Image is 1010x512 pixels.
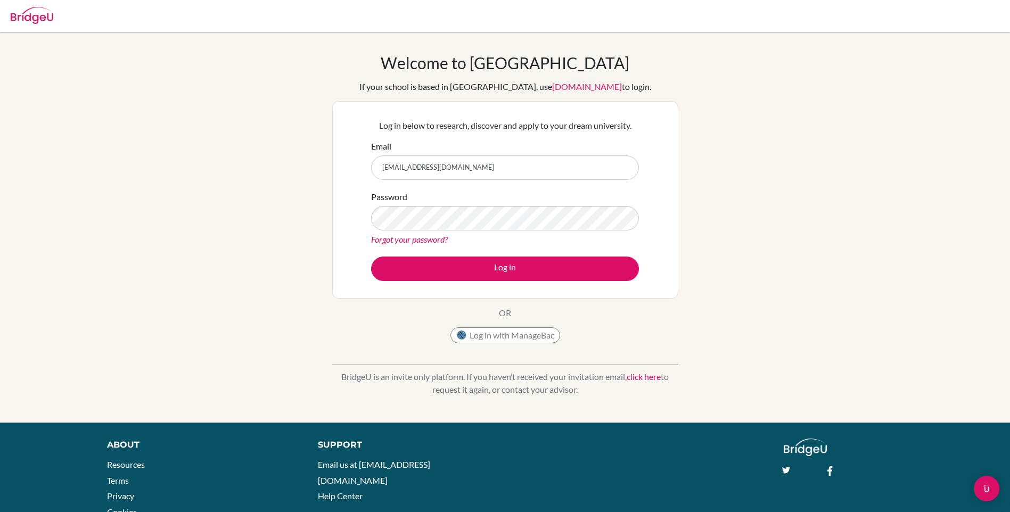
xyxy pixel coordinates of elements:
[11,7,53,24] img: Bridge-U
[381,53,629,72] h1: Welcome to [GEOGRAPHIC_DATA]
[371,191,407,203] label: Password
[627,371,661,382] a: click here
[450,327,560,343] button: Log in with ManageBac
[359,80,651,93] div: If your school is based in [GEOGRAPHIC_DATA], use to login.
[332,370,678,396] p: BridgeU is an invite only platform. If you haven’t received your invitation email, to request it ...
[974,476,999,501] div: Open Intercom Messenger
[499,307,511,319] p: OR
[371,234,448,244] a: Forgot your password?
[318,491,363,501] a: Help Center
[552,81,622,92] a: [DOMAIN_NAME]
[371,140,391,153] label: Email
[371,119,639,132] p: Log in below to research, discover and apply to your dream university.
[107,439,294,451] div: About
[318,439,492,451] div: Support
[107,475,129,485] a: Terms
[107,491,134,501] a: Privacy
[371,257,639,281] button: Log in
[784,439,827,456] img: logo_white@2x-f4f0deed5e89b7ecb1c2cc34c3e3d731f90f0f143d5ea2071677605dd97b5244.png
[318,459,430,485] a: Email us at [EMAIL_ADDRESS][DOMAIN_NAME]
[107,459,145,469] a: Resources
